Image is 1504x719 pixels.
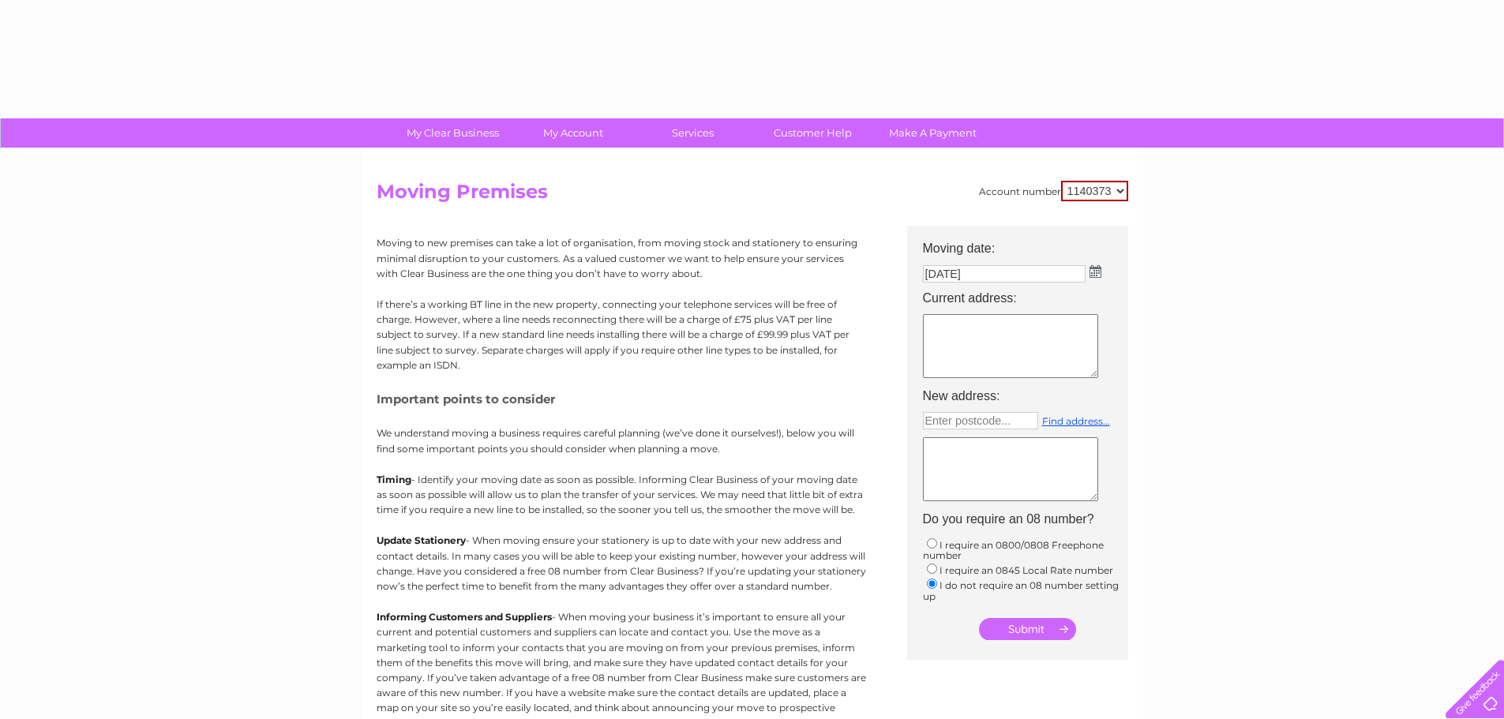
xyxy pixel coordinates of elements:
[915,286,1136,310] th: Current address:
[388,118,518,148] a: My Clear Business
[377,474,411,485] b: Timing
[915,532,1136,606] td: I require an 0800/0808 Freephone number I require an 0845 Local Rate number I do not require an 0...
[377,235,866,281] p: Moving to new premises can take a lot of organisation, from moving stock and stationery to ensuri...
[915,384,1136,408] th: New address:
[1090,265,1101,278] img: ...
[628,118,758,148] a: Services
[1042,415,1110,427] a: Find address...
[915,226,1136,260] th: Moving date:
[377,534,466,546] b: Update Stationery
[377,533,866,594] p: - When moving ensure your stationery is up to date with your new address and contact details. In ...
[979,181,1128,201] div: Account number
[915,507,1136,531] th: Do you require an 08 number?
[377,472,866,518] p: - Identify your moving date as soon as possible. Informing Clear Business of your moving date as ...
[377,181,1128,211] h2: Moving Premises
[377,297,866,373] p: If there’s a working BT line in the new property, connecting your telephone services will be free...
[868,118,998,148] a: Make A Payment
[508,118,638,148] a: My Account
[979,618,1076,640] input: Submit
[377,425,866,455] p: We understand moving a business requires careful planning (we’ve done it ourselves!), below you w...
[748,118,878,148] a: Customer Help
[377,392,866,406] h5: Important points to consider
[377,611,552,623] b: Informing Customers and Suppliers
